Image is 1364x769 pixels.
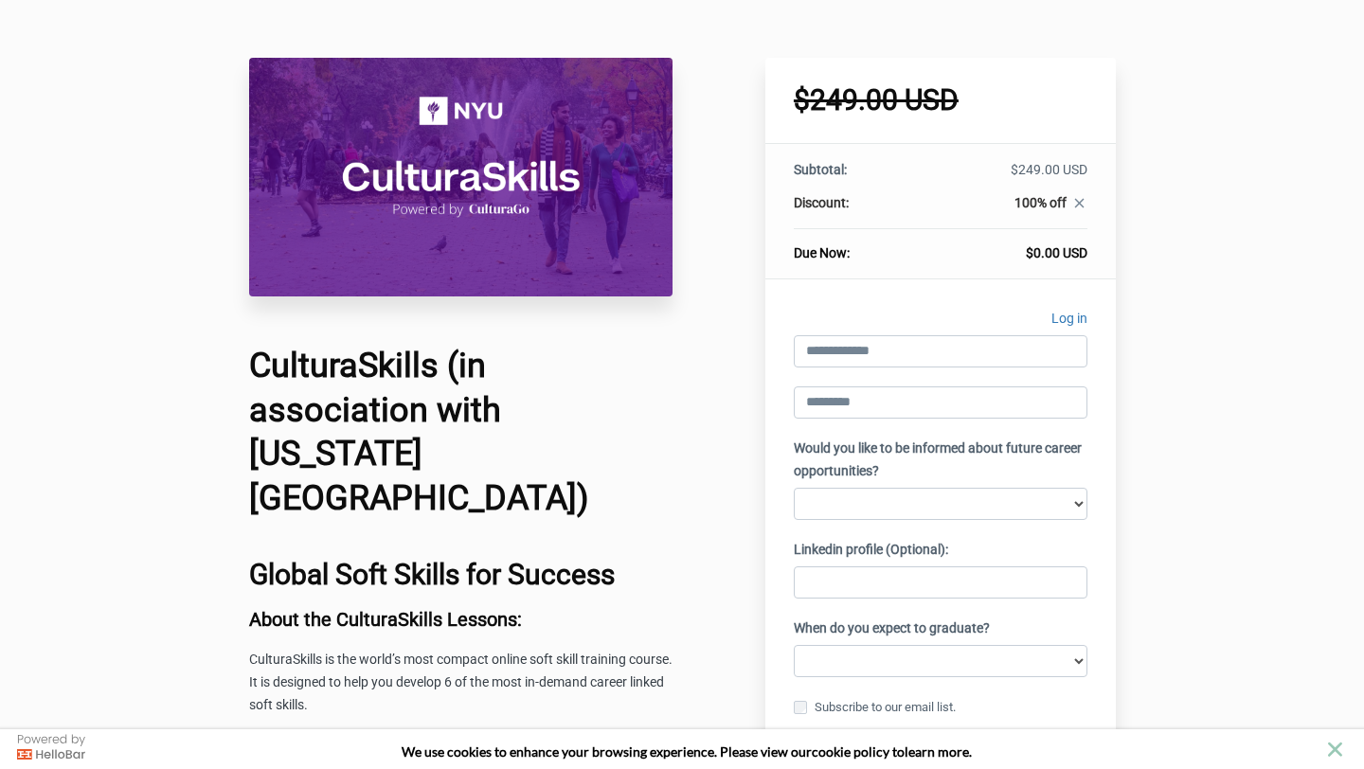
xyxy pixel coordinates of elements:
th: Due Now: [794,229,917,263]
span: $0.00 USD [1026,245,1087,260]
input: Subscribe to our email list. [794,701,807,714]
label: Subscribe to our email list. [794,697,956,718]
span: CulturaSkills is the world’s most compact online soft skill training course. It is designed to he... [249,652,673,712]
h1: CulturaSkills (in association with [US_STATE][GEOGRAPHIC_DATA]) [249,344,673,521]
label: Linkedin profile (Optional): [794,539,948,562]
b: Global Soft Skills for Success [249,558,615,591]
img: 31710be-8b5f-527-66b4-0ce37cce11c4_CulturaSkills_NYU_Course_Header_Image.png [249,58,673,296]
a: close [1067,195,1087,216]
label: When do you expect to graduate? [794,617,990,640]
label: Would you like to be informed about future career opportunities? [794,438,1087,483]
span: learn more. [905,743,972,760]
span: Subtotal: [794,162,847,177]
h3: About the CulturaSkills Lessons: [249,609,673,630]
h1: $249.00 USD [794,86,1087,115]
button: close [1323,738,1347,761]
a: Log in [1051,308,1087,335]
td: $249.00 USD [917,160,1086,193]
span: 100% off [1014,195,1067,210]
a: cookie policy [812,743,889,760]
i: close [1071,195,1087,211]
th: Discount: [794,193,917,229]
span: We use cookies to enhance your browsing experience. Please view our [402,743,812,760]
strong: to [892,743,905,760]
